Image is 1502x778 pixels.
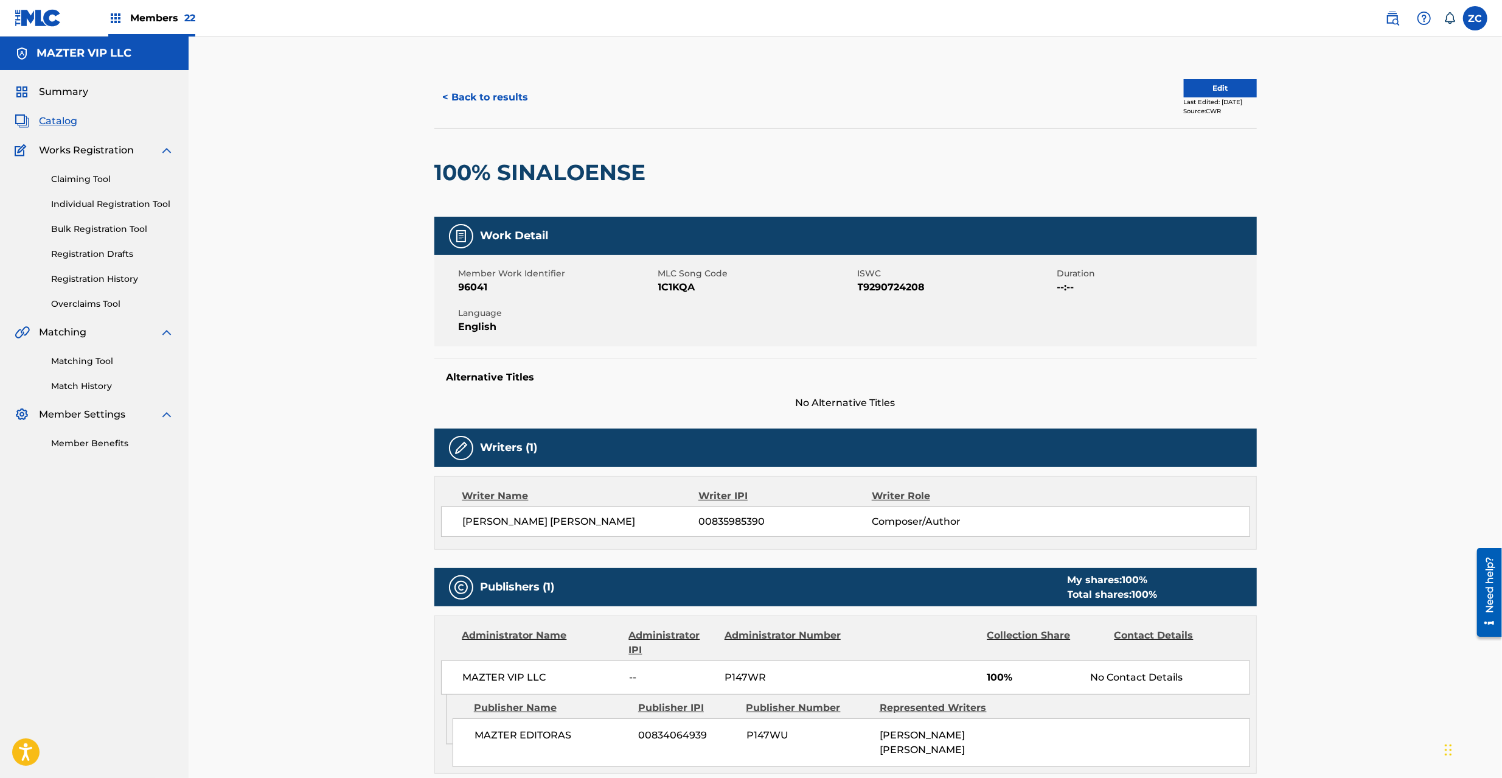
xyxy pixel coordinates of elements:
[1057,280,1254,295] span: --:--
[459,307,655,320] span: Language
[434,82,537,113] button: < Back to results
[858,280,1054,295] span: T9290724208
[725,670,843,685] span: P147WR
[51,273,174,286] a: Registration History
[698,514,871,529] span: 00835985390
[987,670,1081,685] span: 100%
[51,248,174,261] a: Registration Drafts
[463,514,699,529] span: [PERSON_NAME] [PERSON_NAME]
[51,355,174,368] a: Matching Tool
[698,489,872,503] div: Writer IPI
[1444,12,1456,24] div: Notifications
[51,198,174,211] a: Individual Registration Tool
[474,701,629,715] div: Publisher Name
[130,11,195,25] span: Members
[454,229,468,244] img: Work Detail
[39,143,134,158] span: Works Registration
[184,12,195,24] span: 22
[459,320,655,334] span: English
[638,701,737,715] div: Publisher IPI
[37,46,131,60] h5: MAZTER VIP LLC
[447,371,1245,384] h5: Alternative Titles
[1184,79,1257,97] button: Edit
[462,628,620,657] div: Administrator Name
[39,114,77,128] span: Catalog
[1068,573,1158,587] div: My shares:
[1445,732,1452,768] div: Drag
[15,114,77,128] a: CatalogCatalog
[481,580,555,594] h5: Publishers (1)
[39,407,125,422] span: Member Settings
[15,85,29,99] img: Summary
[629,628,715,657] div: Administrator IPI
[15,325,30,340] img: Matching
[51,437,174,450] a: Member Benefits
[880,701,1004,715] div: Represented Writers
[463,670,621,685] span: MAZTER VIP LLC
[51,173,174,186] a: Claiming Tool
[15,114,29,128] img: Catalog
[658,280,855,295] span: 1C1KQA
[51,298,174,310] a: Overclaims Tool
[629,670,715,685] span: --
[15,407,29,422] img: Member Settings
[15,143,30,158] img: Works Registration
[725,628,843,657] div: Administrator Number
[15,9,61,27] img: MLC Logo
[459,280,655,295] span: 96041
[1184,97,1257,107] div: Last Edited: [DATE]
[108,11,123,26] img: Top Rightsholders
[15,46,29,61] img: Accounts
[1417,11,1431,26] img: help
[459,267,655,280] span: Member Work Identifier
[51,380,174,393] a: Match History
[159,325,174,340] img: expand
[872,514,1029,529] span: Composer/Author
[462,489,699,503] div: Writer Name
[1412,6,1436,30] div: Help
[1441,720,1502,778] iframe: Chat Widget
[1114,628,1233,657] div: Contact Details
[1132,589,1158,600] span: 100 %
[987,628,1105,657] div: Collection Share
[1468,544,1502,642] iframe: Resource Center
[481,441,538,455] h5: Writers (1)
[159,143,174,158] img: expand
[15,85,88,99] a: SummarySummary
[434,159,652,186] h2: 100% SINALOENSE
[39,85,88,99] span: Summary
[746,701,871,715] div: Publisher Number
[1463,6,1487,30] div: User Menu
[746,728,871,743] span: P147WU
[1090,670,1249,685] div: No Contact Details
[1385,11,1400,26] img: search
[475,728,630,743] span: MAZTER EDITORAS
[454,441,468,455] img: Writers
[1057,267,1254,280] span: Duration
[880,729,965,755] span: [PERSON_NAME] [PERSON_NAME]
[1184,107,1257,116] div: Source: CWR
[858,267,1054,280] span: ISWC
[1122,574,1148,586] span: 100 %
[454,580,468,595] img: Publishers
[1380,6,1405,30] a: Public Search
[51,223,174,236] a: Bulk Registration Tool
[1068,587,1158,602] div: Total shares:
[159,407,174,422] img: expand
[39,325,86,340] span: Matching
[481,229,549,243] h5: Work Detail
[639,728,737,743] span: 00834064939
[658,267,855,280] span: MLC Song Code
[872,489,1029,503] div: Writer Role
[434,396,1257,410] span: No Alternative Titles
